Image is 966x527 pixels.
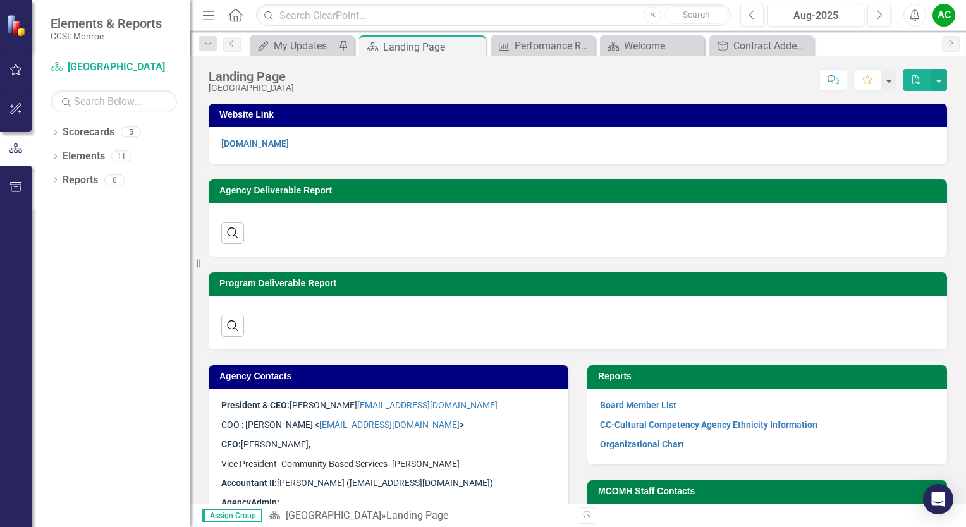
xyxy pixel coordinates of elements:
[494,38,592,54] a: Performance Report
[253,38,335,54] a: My Updates
[923,484,953,514] div: Open Intercom Messenger
[209,83,294,93] div: [GEOGRAPHIC_DATA]
[104,174,125,185] div: 6
[221,439,241,449] strong: CFO:
[221,478,493,488] span: [PERSON_NAME] ([EMAIL_ADDRESS][DOMAIN_NAME])
[286,509,381,521] a: [GEOGRAPHIC_DATA]
[600,400,676,410] a: Board Member List
[221,439,310,449] span: [PERSON_NAME],
[256,4,731,27] input: Search ClearPoint...
[598,372,941,381] h3: Reports
[219,186,941,195] h3: Agency Deliverable Report
[733,38,810,54] div: Contract Addendum
[63,149,105,164] a: Elements
[600,420,817,430] a: CC-Cultural Competency Agency Ethnicity Information
[386,509,448,521] div: Landing Page
[51,16,162,31] span: Elements & Reports
[932,4,955,27] button: AC
[121,127,141,138] div: 5
[772,8,860,23] div: Aug-2025
[51,90,177,112] input: Search Below...
[598,487,941,496] h3: MCOMH Staff Contacts
[515,38,592,54] div: Performance Report
[221,420,464,430] span: COO : [PERSON_NAME] < >
[624,38,701,54] div: Welcome
[219,279,941,288] h3: Program Deliverable Report
[219,372,562,381] h3: Agency Contacts
[251,497,279,507] strong: Admin:
[221,459,460,469] span: Vice President -Community Based Services- [PERSON_NAME]
[51,60,177,75] a: [GEOGRAPHIC_DATA]
[603,38,701,54] a: Welcome
[51,31,162,41] small: CCSI: Monroe
[664,6,728,24] button: Search
[63,173,98,188] a: Reports
[202,509,262,522] span: Assign Group
[683,9,710,20] span: Search
[221,138,289,148] a: [DOMAIN_NAME]
[767,4,864,27] button: Aug-2025
[209,70,294,83] div: Landing Page
[712,38,810,54] a: Contract Addendum
[383,39,482,55] div: Landing Page
[357,400,498,410] a: [EMAIL_ADDRESS][DOMAIN_NAME]
[221,400,498,410] span: [PERSON_NAME]
[111,151,131,162] div: 11
[221,400,290,410] strong: President & CEO:
[319,420,460,430] a: [EMAIL_ADDRESS][DOMAIN_NAME]
[63,125,114,140] a: Scorecards
[600,439,684,449] a: Organizational Chart
[219,110,941,119] h3: Website Link
[221,478,277,488] strong: Accountant II:
[221,497,251,507] strong: Agency
[274,38,335,54] div: My Updates
[268,509,568,523] div: »
[6,15,28,37] img: ClearPoint Strategy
